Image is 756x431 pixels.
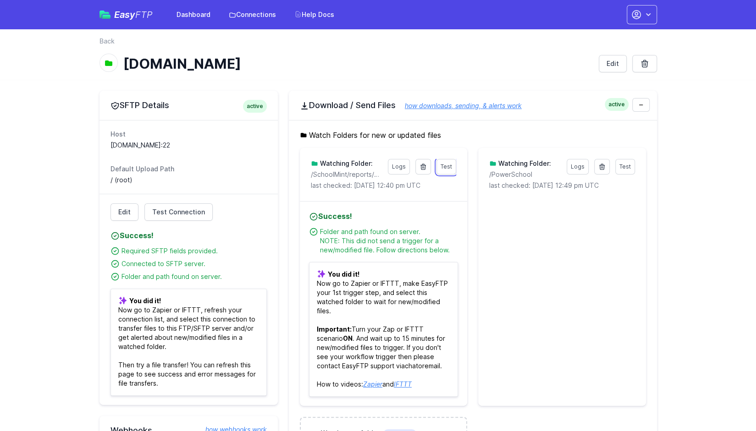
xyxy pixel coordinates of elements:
h2: SFTP Details [110,100,267,111]
span: Easy [114,10,153,19]
span: active [243,100,267,113]
dt: Host [110,130,267,139]
span: active [605,98,629,111]
a: Back [99,37,115,46]
p: last checked: [DATE] 12:49 pm UTC [489,181,635,190]
span: Test Connection [152,207,205,217]
h3: Watching Folder: [318,159,373,168]
a: Edit [599,55,627,72]
p: /SchoolMint/reports/Cupp_Bobby_2202576 [311,170,382,179]
h3: Watching Folder: [497,159,551,168]
span: Test [441,163,452,170]
a: Test [615,159,635,175]
p: /PowerSchool [489,170,561,179]
a: Logs [567,159,589,175]
a: Zapier [363,380,382,388]
p: last checked: [DATE] 12:40 pm UTC [311,181,456,190]
h5: Watch Folders for new or updated files [300,130,646,141]
b: You did it! [129,297,161,305]
a: Test [436,159,456,175]
a: IFTTT [394,380,412,388]
span: Test [619,163,631,170]
a: how downloads, sending, & alerts work [396,102,522,109]
h4: Success! [110,230,267,241]
a: EasyFTP [99,10,153,19]
a: Dashboard [171,6,216,23]
b: ON [343,334,353,342]
a: chat [405,362,418,370]
h2: Download / Send Files [300,100,646,111]
p: Now go to Zapier or IFTTT, make EasyFTP your 1st trigger step, and select this watched folder to ... [309,262,458,397]
a: Logs [388,159,410,175]
div: Folder and path found on server. NOTE: This did not send a trigger for a new/modified file. Follo... [320,227,458,255]
a: Test Connection [144,203,213,221]
dd: / (root) [110,175,267,185]
b: You did it! [328,270,359,278]
div: Required SFTP fields provided. [121,246,267,256]
b: Important: [317,325,352,333]
span: FTP [135,9,153,20]
div: Connected to SFTP server. [121,259,267,268]
h1: [DOMAIN_NAME] [123,55,591,72]
dt: Default Upload Path [110,164,267,174]
a: Connections [223,6,281,23]
img: easyftp_logo.png [99,11,110,19]
a: Edit [110,203,138,221]
a: Help Docs [289,6,340,23]
p: Now go to Zapier or IFTTT, refresh your connection list, and select this connection to transfer f... [110,289,267,396]
div: Folder and path found on server. [121,272,267,281]
a: email [425,362,440,370]
nav: Breadcrumb [99,37,657,51]
iframe: Drift Widget Chat Controller [710,385,745,420]
dd: [DOMAIN_NAME]:22 [110,141,267,150]
h4: Success! [309,211,458,222]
